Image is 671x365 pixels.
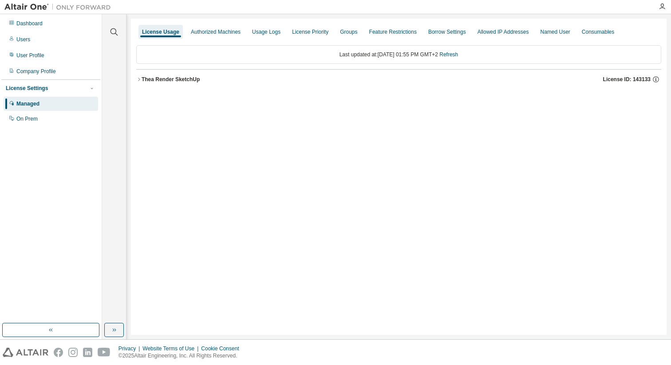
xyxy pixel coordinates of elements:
[540,28,570,35] div: Named User
[16,68,56,75] div: Company Profile
[142,28,179,35] div: License Usage
[369,28,417,35] div: Feature Restrictions
[478,28,529,35] div: Allowed IP Addresses
[582,28,614,35] div: Consumables
[136,45,661,64] div: Last updated at: [DATE] 01:55 PM GMT+2
[439,51,458,58] a: Refresh
[252,28,280,35] div: Usage Logs
[6,85,48,92] div: License Settings
[191,28,241,35] div: Authorized Machines
[136,70,661,89] button: Thea Render SketchUpLicense ID: 143133
[4,3,115,12] img: Altair One
[118,352,245,360] p: © 2025 Altair Engineering, Inc. All Rights Reserved.
[201,345,244,352] div: Cookie Consent
[68,348,78,357] img: instagram.svg
[54,348,63,357] img: facebook.svg
[83,348,92,357] img: linkedin.svg
[16,20,43,27] div: Dashboard
[3,348,48,357] img: altair_logo.svg
[98,348,111,357] img: youtube.svg
[428,28,466,35] div: Borrow Settings
[603,76,651,83] span: License ID: 143133
[340,28,357,35] div: Groups
[118,345,142,352] div: Privacy
[142,345,201,352] div: Website Terms of Use
[292,28,328,35] div: License Priority
[142,76,200,83] div: Thea Render SketchUp
[16,52,44,59] div: User Profile
[16,115,38,122] div: On Prem
[16,36,30,43] div: Users
[16,100,39,107] div: Managed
